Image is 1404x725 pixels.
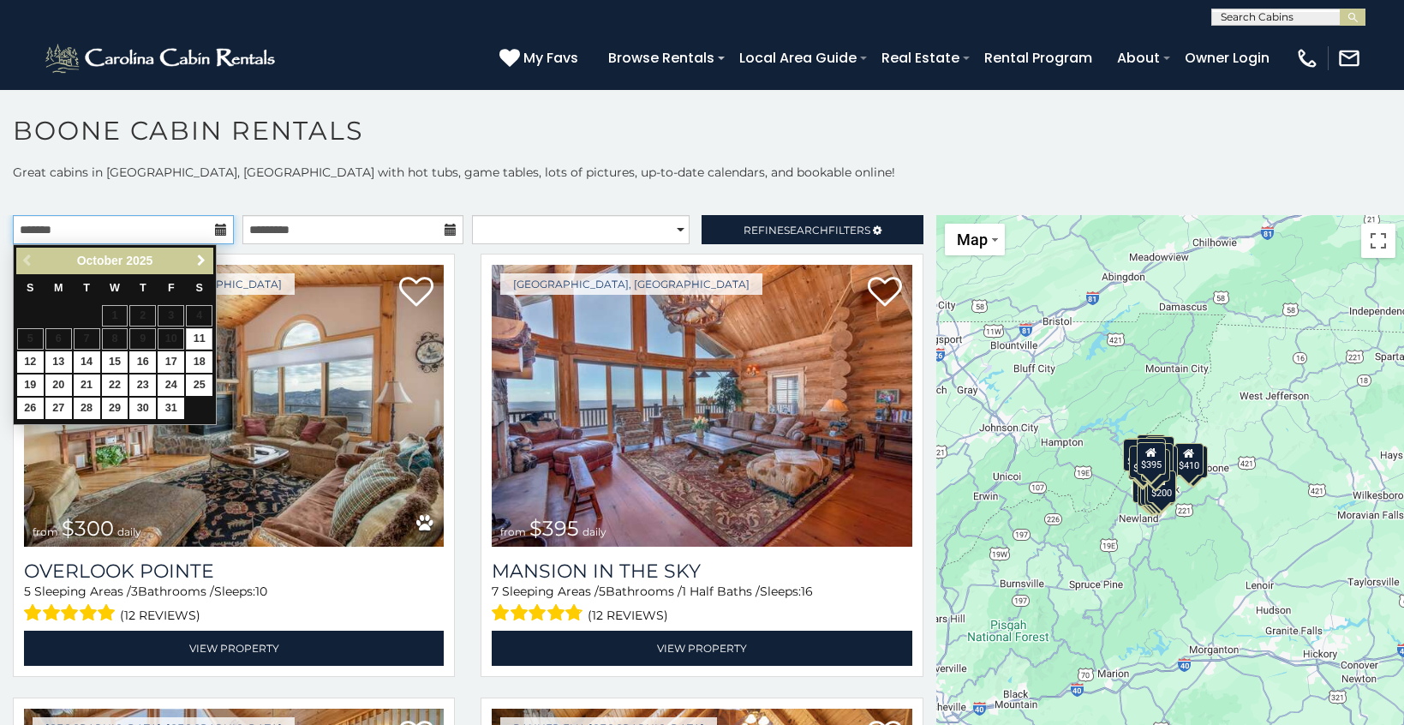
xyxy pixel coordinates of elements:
[1147,470,1176,502] div: $200
[110,282,120,294] span: Wednesday
[583,525,606,538] span: daily
[1141,449,1170,482] div: $300
[1176,43,1278,73] a: Owner Login
[102,351,128,373] a: 15
[500,273,762,295] a: [GEOGRAPHIC_DATA], [GEOGRAPHIC_DATA]
[1295,46,1319,70] img: phone-regular-white.png
[131,584,138,599] span: 3
[492,583,911,626] div: Sleeping Areas / Bathrooms / Sleeps:
[74,374,100,396] a: 21
[129,398,156,419] a: 30
[1144,473,1174,506] div: $350
[588,604,668,626] span: (12 reviews)
[45,374,72,396] a: 20
[1108,43,1168,73] a: About
[599,584,606,599] span: 5
[17,398,44,419] a: 26
[120,604,200,626] span: (12 reviews)
[158,374,184,396] a: 24
[24,560,444,583] a: Overlook Pointe
[1129,446,1158,478] div: $425
[868,275,902,311] a: Add to favorites
[702,215,923,244] a: RefineSearchFilters
[1145,436,1174,469] div: $395
[1140,472,1169,505] div: $375
[945,224,1005,255] button: Change map style
[529,516,579,541] span: $395
[399,275,433,311] a: Add to favorites
[682,584,760,599] span: 1 Half Baths /
[117,525,141,538] span: daily
[140,282,146,294] span: Thursday
[24,584,31,599] span: 5
[492,584,499,599] span: 7
[600,43,723,73] a: Browse Rentals
[957,231,988,249] span: Map
[1144,443,1173,476] div: $430
[1132,470,1162,503] div: $355
[499,47,583,69] a: My Favs
[102,374,128,396] a: 22
[45,351,72,373] a: 13
[83,282,90,294] span: Tuesday
[168,282,175,294] span: Friday
[102,398,128,419] a: 29
[27,282,33,294] span: Sunday
[1337,46,1361,70] img: mail-regular-white.png
[492,265,911,547] a: Mansion In The Sky from $395 daily
[24,265,444,547] img: Overlook Pointe
[1123,439,1152,471] div: $285
[1179,446,1208,478] div: $451
[17,374,44,396] a: 19
[24,631,444,666] a: View Property
[492,560,911,583] a: Mansion In The Sky
[17,351,44,373] a: 12
[1137,434,1166,467] div: $325
[1138,473,1167,506] div: $650
[186,351,212,373] a: 18
[976,43,1101,73] a: Rental Program
[492,265,911,547] img: Mansion In The Sky
[1361,224,1395,258] button: Toggle fullscreen view
[731,43,865,73] a: Local Area Guide
[43,41,280,75] img: White-1-2.png
[190,250,212,272] a: Next
[1137,442,1166,475] div: $395
[74,351,100,373] a: 14
[784,224,828,237] span: Search
[196,282,203,294] span: Saturday
[186,374,212,396] a: 25
[129,351,156,373] a: 16
[194,254,208,267] span: Next
[158,398,184,419] a: 31
[801,584,813,599] span: 16
[492,631,911,666] a: View Property
[1137,437,1166,470] div: $390
[24,583,444,626] div: Sleeping Areas / Bathrooms / Sleeps:
[129,374,156,396] a: 23
[500,525,526,538] span: from
[255,584,267,599] span: 10
[33,525,58,538] span: from
[126,254,152,267] span: 2025
[45,398,72,419] a: 27
[523,47,578,69] span: My Favs
[186,328,212,350] a: 11
[744,224,870,237] span: Refine Filters
[77,254,123,267] span: October
[24,265,444,547] a: Overlook Pointe from $300 daily
[158,351,184,373] a: 17
[62,516,114,541] span: $300
[1174,443,1203,476] div: $410
[873,43,968,73] a: Real Estate
[74,398,100,419] a: 28
[54,282,63,294] span: Monday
